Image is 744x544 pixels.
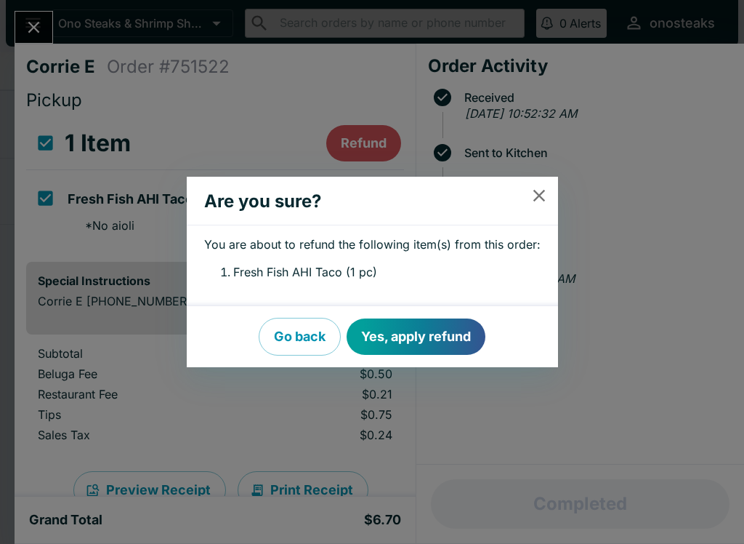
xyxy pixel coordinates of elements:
[187,183,529,220] h2: Are you sure?
[520,177,557,214] button: close
[233,263,541,282] li: Fresh Fish AHI Taco (1 pc)
[259,318,341,356] button: Go back
[204,237,541,252] p: You are about to refund the following item(s) from this order:
[347,319,485,355] button: Yes, apply refund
